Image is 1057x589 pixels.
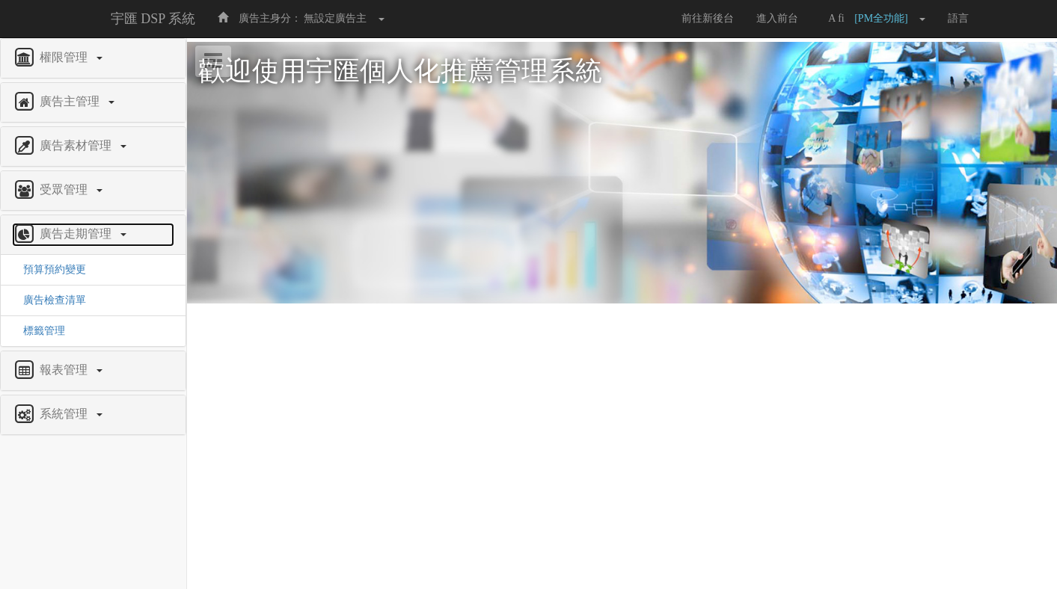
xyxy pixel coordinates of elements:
[854,13,916,24] span: [PM全功能]
[12,264,86,275] a: 預算預約變更
[12,46,174,70] a: 權限管理
[36,183,95,196] span: 受眾管理
[36,95,107,108] span: 廣告主管理
[36,227,119,240] span: 廣告走期管理
[821,13,851,24] span: A fi
[36,407,95,420] span: 系統管理
[304,13,367,24] span: 無設定廣告主
[36,51,95,64] span: 權限管理
[12,359,174,383] a: 報表管理
[12,223,174,247] a: 廣告走期管理
[198,57,1051,87] h1: 歡迎使用宇匯個人化推薦管理系統
[12,294,86,306] a: 廣告檢查清單
[12,135,174,158] a: 廣告素材管理
[239,13,301,24] span: 廣告主身分：
[12,403,174,427] a: 系統管理
[36,363,95,376] span: 報表管理
[12,325,65,336] a: 標籤管理
[36,139,119,152] span: 廣告素材管理
[12,90,174,114] a: 廣告主管理
[12,179,174,203] a: 受眾管理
